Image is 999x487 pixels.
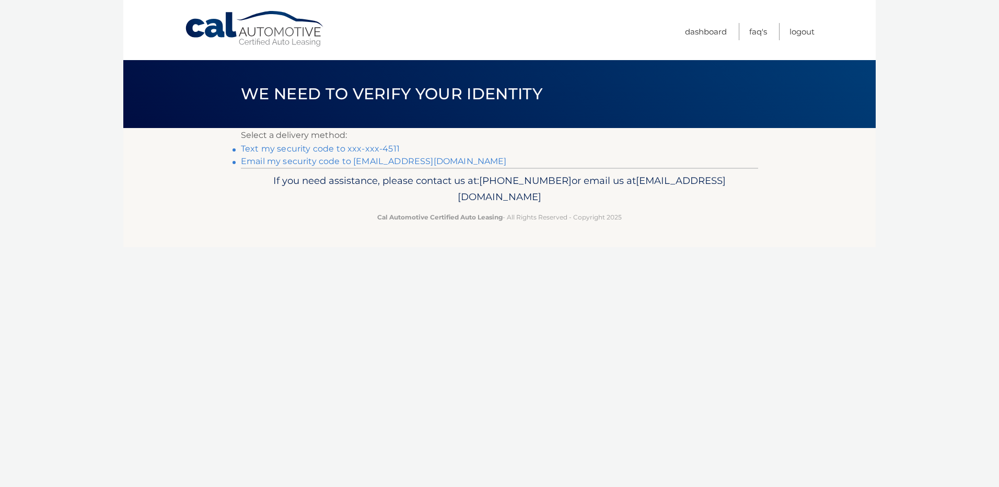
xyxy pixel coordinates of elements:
[248,212,751,223] p: - All Rights Reserved - Copyright 2025
[789,23,815,40] a: Logout
[377,213,503,221] strong: Cal Automotive Certified Auto Leasing
[479,175,572,187] span: [PHONE_NUMBER]
[749,23,767,40] a: FAQ's
[685,23,727,40] a: Dashboard
[241,128,758,143] p: Select a delivery method:
[184,10,326,48] a: Cal Automotive
[241,144,400,154] a: Text my security code to xxx-xxx-4511
[241,156,507,166] a: Email my security code to [EMAIL_ADDRESS][DOMAIN_NAME]
[241,84,542,103] span: We need to verify your identity
[248,172,751,206] p: If you need assistance, please contact us at: or email us at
